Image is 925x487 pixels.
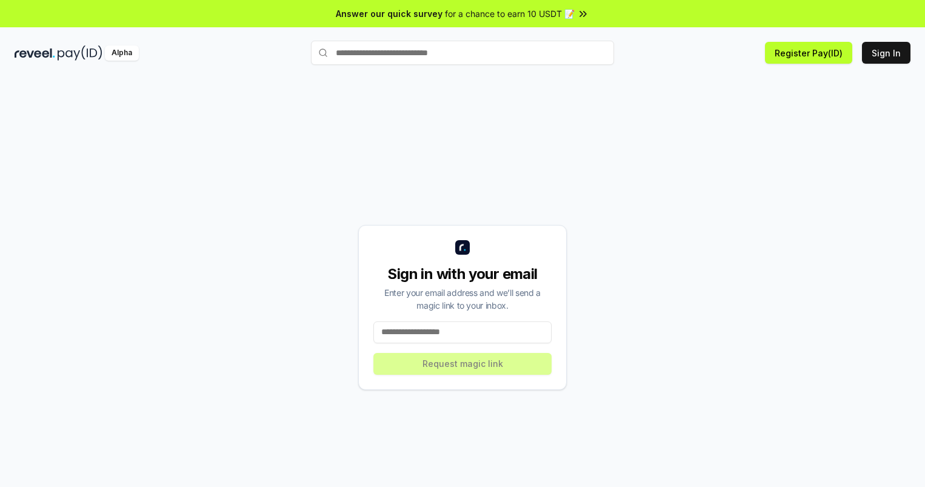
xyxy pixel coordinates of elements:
img: reveel_dark [15,45,55,61]
span: for a chance to earn 10 USDT 📝 [445,7,575,20]
button: Sign In [862,42,910,64]
img: pay_id [58,45,102,61]
button: Register Pay(ID) [765,42,852,64]
div: Sign in with your email [373,264,552,284]
img: logo_small [455,240,470,255]
div: Alpha [105,45,139,61]
span: Answer our quick survey [336,7,442,20]
div: Enter your email address and we’ll send a magic link to your inbox. [373,286,552,312]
